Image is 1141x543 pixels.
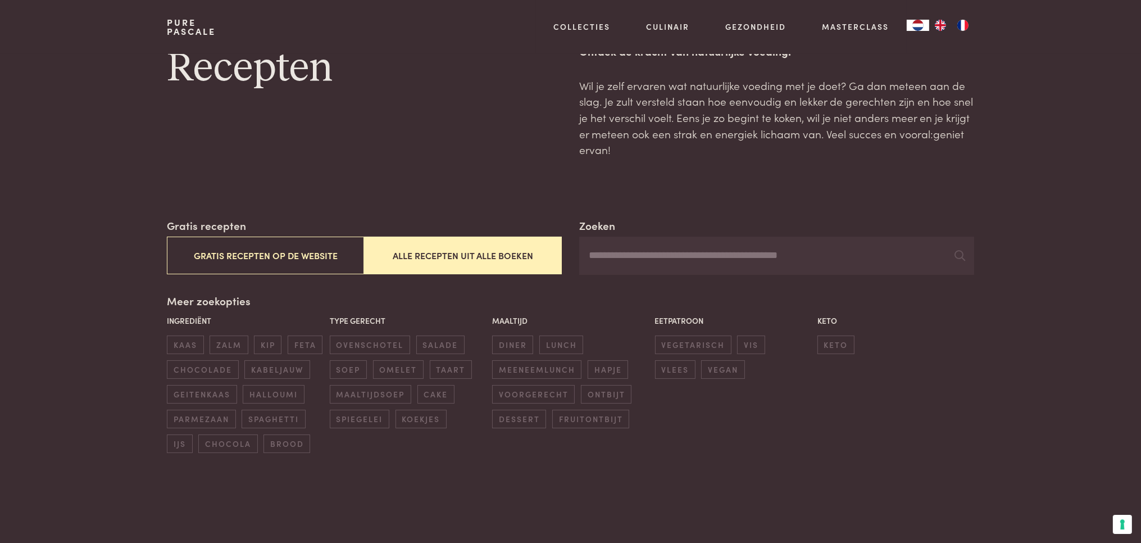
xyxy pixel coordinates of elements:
p: Keto [817,315,974,327]
span: feta [288,336,322,354]
a: EN [929,20,952,31]
span: kabeljauw [244,360,310,379]
span: soep [330,360,367,379]
span: koekjes [396,410,447,428]
span: diner [492,336,533,354]
div: Language [907,20,929,31]
span: vis [737,336,765,354]
span: ontbijt [581,385,631,404]
span: zalm [210,336,248,354]
span: maaltijdsoep [330,385,411,404]
span: vegan [701,360,744,379]
p: Maaltijd [492,315,649,327]
span: omelet [373,360,424,379]
span: brood [263,435,310,453]
span: vegetarisch [655,336,731,354]
button: Alle recepten uit alle boeken [364,237,561,274]
span: spaghetti [242,410,305,428]
button: Uw voorkeuren voor toestemming voor trackingtechnologieën [1113,515,1132,534]
span: fruitontbijt [552,410,629,428]
a: FR [952,20,974,31]
p: Wil je zelf ervaren wat natuurlijke voeding met je doet? Ga dan meteen aan de slag. Je zult verst... [579,78,974,158]
span: keto [817,336,854,354]
span: cake [417,385,454,404]
label: Gratis recepten [167,218,246,234]
a: Gezondheid [725,21,786,33]
span: geitenkaas [167,385,237,404]
span: hapje [588,360,628,379]
a: Culinair [646,21,689,33]
aside: Language selected: Nederlands [907,20,974,31]
p: Eetpatroon [655,315,812,327]
p: Ingrediënt [167,315,324,327]
span: spiegelei [330,410,389,428]
a: NL [907,20,929,31]
span: kaas [167,336,203,354]
span: ovenschotel [330,336,410,354]
a: Collecties [554,21,611,33]
a: Masterclass [822,21,889,33]
p: Type gerecht [330,315,487,327]
span: salade [416,336,465,354]
span: voorgerecht [492,385,575,404]
span: vlees [655,360,695,379]
span: kip [254,336,281,354]
ul: Language list [929,20,974,31]
label: Zoeken [579,218,615,234]
span: ijs [167,435,192,453]
span: parmezaan [167,410,235,428]
span: taart [430,360,472,379]
span: halloumi [243,385,304,404]
span: chocola [198,435,257,453]
h1: Recepten [167,43,561,94]
span: dessert [492,410,546,428]
a: PurePascale [167,18,216,36]
span: lunch [539,336,583,354]
span: meeneemlunch [492,360,581,379]
span: chocolade [167,360,238,379]
button: Gratis recepten op de website [167,237,364,274]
